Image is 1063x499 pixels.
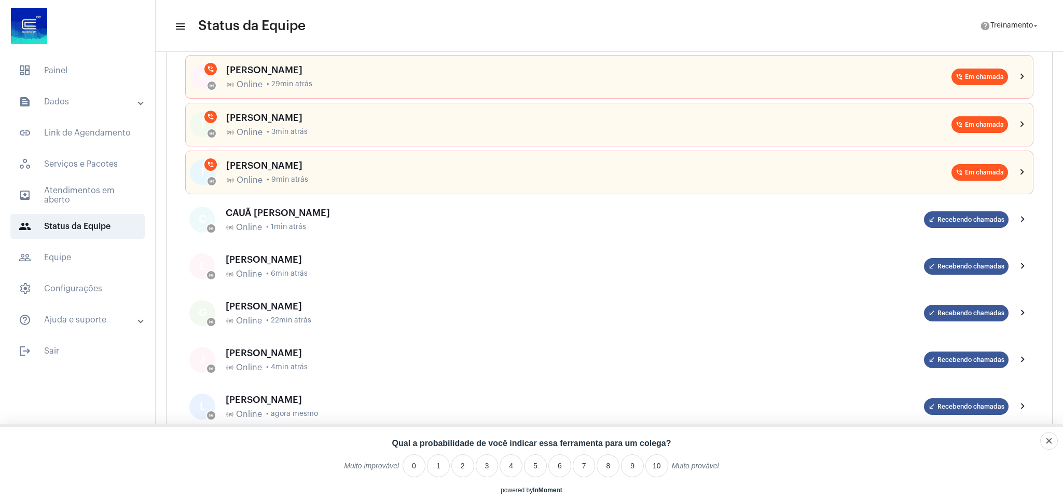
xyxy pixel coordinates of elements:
span: • agora mesmo [266,410,318,418]
mat-icon: sidenav icon [19,251,31,264]
mat-icon: call_received [928,356,935,363]
mat-chip: Recebendo chamadas [924,398,1009,415]
div: [PERSON_NAME] [226,254,924,265]
mat-icon: sidenav icon [19,345,31,357]
mat-icon: phone_in_talk [207,113,214,120]
div: [PERSON_NAME] [226,160,951,171]
div: [PERSON_NAME] [226,65,951,75]
mat-icon: chevron_right [1017,307,1029,319]
li: 1 [427,454,450,477]
div: L [189,394,215,420]
li: 9 [621,454,644,477]
mat-icon: online_prediction [209,131,214,136]
span: Serviços e Pacotes [10,152,145,177]
mat-icon: phone_in_talk [207,65,214,73]
span: Online [237,80,263,89]
mat-icon: online_prediction [226,270,234,278]
div: [PERSON_NAME] [226,113,951,123]
span: Link de Agendamento [10,120,145,145]
mat-icon: online_prediction [226,80,234,89]
span: Status da Equipe [198,18,306,34]
span: Equipe [10,245,145,270]
mat-icon: call_received [928,216,935,223]
span: Online [236,316,262,326]
div: [PERSON_NAME] [226,395,924,405]
mat-chip: Recebendo chamadas [924,211,1009,228]
mat-chip: Recebendo chamadas [924,258,1009,275]
span: sidenav icon [19,64,31,77]
mat-chip: Em chamada [951,164,1008,181]
span: • 3min atrás [267,128,308,136]
mat-icon: online_prediction [209,273,214,278]
mat-icon: chevron_right [1017,400,1029,413]
div: T [190,112,216,138]
span: • 6min atrás [266,270,308,278]
mat-icon: phone_in_talk [207,161,214,168]
mat-icon: chevron_right [1016,71,1029,83]
span: Online [236,410,262,419]
span: Online [236,363,262,372]
span: Sair [10,339,145,363]
div: [PERSON_NAME] [226,301,924,312]
mat-panel-title: Dados [19,96,139,108]
mat-icon: sidenav icon [174,20,185,33]
mat-icon: online_prediction [209,226,214,231]
mat-chip: Em chamada [951,69,1008,85]
span: Online [236,269,262,279]
span: • 1min atrás [266,223,306,231]
div: J [189,347,215,373]
span: Painel [10,58,145,83]
span: • 4min atrás [266,363,308,371]
mat-icon: phone_in_talk [956,169,963,176]
li: 4 [500,454,522,477]
mat-icon: sidenav icon [19,314,31,326]
div: [PERSON_NAME] [226,348,924,358]
mat-icon: chevron_right [1017,213,1029,226]
span: Treinamento [990,22,1033,30]
div: E [189,253,215,279]
mat-icon: online_prediction [226,128,234,137]
mat-icon: sidenav icon [19,96,31,108]
mat-icon: online_prediction [226,223,234,232]
mat-icon: arrow_drop_down [1031,21,1040,31]
div: CAUÃ [PERSON_NAME] [226,208,924,218]
mat-icon: online_prediction [209,413,214,418]
span: • 29min atrás [267,80,312,88]
mat-icon: chevron_right [1016,118,1029,131]
mat-icon: online_prediction [226,176,234,184]
span: Online [237,176,263,185]
mat-icon: chevron_right [1017,260,1029,273]
span: Online [236,223,262,232]
span: Atendimentos em aberto [10,183,145,208]
li: 3 [476,454,499,477]
mat-icon: chevron_right [1016,166,1029,179]
mat-icon: online_prediction [226,363,234,372]
img: d4669ae0-8c07-2337-4f67-34b0df7f5ae4.jpeg [8,5,50,47]
mat-chip: Em chamada [951,116,1008,133]
li: 5 [524,454,547,477]
div: C [189,207,215,233]
span: • 9min atrás [267,176,308,184]
label: Muito provável [672,462,719,477]
span: sidenav icon [19,282,31,295]
span: Online [237,128,263,137]
mat-icon: call_received [928,263,935,270]
label: Muito improvável [344,462,399,477]
mat-icon: online_prediction [209,179,214,184]
mat-icon: help [980,21,990,31]
mat-expansion-panel-header: sidenav iconAjuda e suporte [6,307,155,332]
a: InMoment [533,487,562,494]
span: Configurações [10,276,145,301]
div: T [190,159,216,185]
mat-icon: online_prediction [209,366,214,371]
span: sidenav icon [19,158,31,170]
mat-chip: Recebendo chamadas [924,352,1009,368]
li: 8 [597,454,619,477]
mat-icon: online_prediction [209,319,214,325]
mat-icon: sidenav icon [19,127,31,139]
mat-icon: chevron_right [1017,354,1029,366]
div: Close survey [1040,432,1058,450]
div: G [189,300,215,326]
mat-icon: phone_in_talk [956,121,963,128]
li: 7 [573,454,596,477]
